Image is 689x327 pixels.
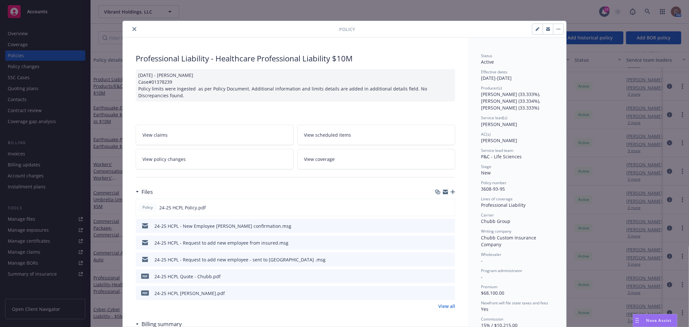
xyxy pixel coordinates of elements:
a: View scheduled items [298,125,455,145]
span: [PERSON_NAME] [481,121,517,127]
span: View policy changes [142,156,186,163]
span: Policy [339,26,355,33]
span: Newfront will file state taxes and fees [481,300,548,306]
span: Stage [481,164,491,169]
span: Policy number [481,180,506,185]
button: download file [436,223,442,229]
span: Commission [481,316,503,322]
span: pdf [141,290,149,295]
span: 3608-93-95 [481,186,505,192]
div: Files [136,188,153,196]
span: Program administrator [481,268,522,273]
button: download file [436,204,441,211]
span: AC(s) [481,132,491,137]
button: preview file [446,204,452,211]
span: [PERSON_NAME] (33.333%), [PERSON_NAME] (33.334%), [PERSON_NAME] (33.333%) [481,91,542,111]
span: Chubb Group [481,218,510,224]
button: preview file [447,273,453,280]
span: pdf [141,274,149,279]
button: download file [436,239,442,246]
button: download file [436,256,442,263]
span: View coverage [304,156,335,163]
span: Carrier [481,212,494,218]
span: Chubb Custom Insurance Company [481,235,538,248]
span: View scheduled items [304,132,351,138]
div: 24-25 HCPL - New Employee [PERSON_NAME] confirmation.msg [154,223,291,229]
span: New [481,170,491,176]
span: Lines of coverage [481,196,513,202]
a: View claims [136,125,294,145]
div: 24-25 HCPL - Request to add new employee from insured.msg [154,239,288,246]
div: [DATE] - [PERSON_NAME] Case#01378239 Policy limits were Ingested as per Policy Document. Addition... [136,69,455,101]
span: - [481,274,483,280]
span: P&C - Life Sciences [481,153,522,160]
div: 24-25 HCPL [PERSON_NAME].pdf [154,290,225,297]
span: $68,100.00 [481,290,504,296]
a: View policy changes [136,149,294,169]
h3: Files [141,188,153,196]
span: Premium [481,284,497,290]
a: View coverage [298,149,455,169]
span: View claims [142,132,168,138]
span: Producer(s) [481,85,502,91]
div: [DATE] - [DATE] [481,69,553,81]
span: - [481,258,483,264]
span: Writing company [481,228,511,234]
span: Yes [481,306,488,312]
span: Service lead team [481,148,513,153]
button: Nova Assist [633,314,677,327]
span: Professional Liability [481,202,526,208]
span: 24-25 HCPL Policy.pdf [159,204,206,211]
div: Drag to move [633,314,641,327]
button: preview file [447,256,453,263]
button: preview file [447,223,453,229]
span: Policy [141,205,154,210]
span: Wholesaler [481,252,501,257]
span: Nova Assist [646,318,672,323]
div: Professional Liability - Healthcare Professional Liability $10M [136,53,455,64]
button: preview file [447,239,453,246]
button: preview file [447,290,453,297]
div: 24-25 HCPL - Request to add new employee - sent to [GEOGRAPHIC_DATA] .msg [154,256,326,263]
button: download file [436,273,442,280]
button: close [130,25,138,33]
div: 24-25 HCPL Quote - Chubb.pdf [154,273,221,280]
a: View all [438,303,455,310]
span: [PERSON_NAME] [481,137,517,143]
span: Effective dates [481,69,507,75]
span: Status [481,53,492,58]
span: Active [481,59,494,65]
button: download file [436,290,442,297]
span: Service lead(s) [481,115,507,121]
